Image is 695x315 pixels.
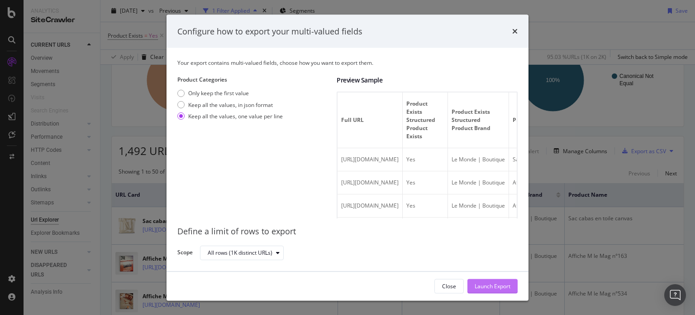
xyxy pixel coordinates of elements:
[200,245,284,260] button: All rows (1K distinct URLs)
[467,279,518,293] button: Launch Export
[341,116,396,124] span: Full URL
[177,101,283,108] div: Keep all the values, in json format
[448,218,509,241] td: Le Monde | Boutique
[177,25,362,37] div: Configure how to export your multi-valued fields
[664,284,686,306] div: Open Intercom Messenger
[177,248,193,258] label: Scope
[337,76,518,85] div: Preview Sample
[403,148,448,171] td: Yes
[448,171,509,194] td: Le Monde | Boutique
[167,15,528,300] div: modal
[177,89,283,97] div: Only keep the first value
[188,89,249,97] div: Only keep the first value
[403,194,448,218] td: Yes
[448,194,509,218] td: Le Monde | Boutique
[177,226,518,237] div: Define a limit of rows to export
[512,25,518,37] div: times
[188,112,283,120] div: Keep all the values, one value per line
[448,148,509,171] td: Le Monde | Boutique
[406,100,442,141] span: Product Exists Structured Product Exists
[341,202,399,209] span: https://boutique.lemonde.fr/affiches/2329-poster-m-le-mag-n534/4.html
[341,155,399,163] span: https://boutique.lemonde.fr/affiches-et-accessoires/2044-tote-bag-beige-le-monde-collection.html
[403,171,448,194] td: Yes
[403,218,448,241] td: Yes
[475,282,510,290] div: Launch Export
[434,279,464,293] button: Close
[208,250,272,255] div: All rows (1K distinct URLs)
[442,282,456,290] div: Close
[177,59,518,67] div: Your export contains multi-valued fields, choose how you want to export them.
[452,108,503,132] span: Product Exists Structured Product Brand
[188,101,273,108] div: Keep all the values, in json format
[341,179,399,186] span: https://boutique.lemonde.fr/affiches/2332-poster-m-le-mag-n163/9.html
[177,76,329,83] label: Product Categories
